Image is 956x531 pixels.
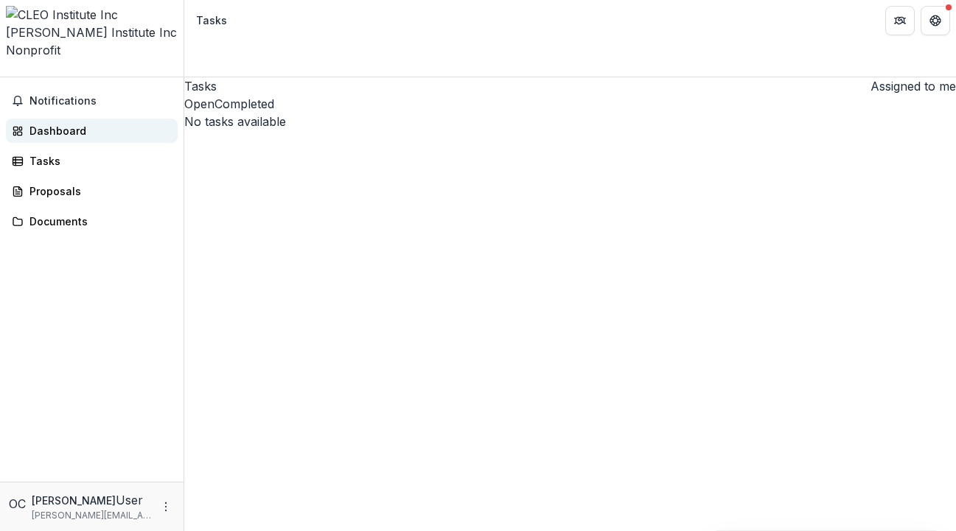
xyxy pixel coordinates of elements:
button: Assigned to me [865,77,956,95]
a: Proposals [6,179,178,203]
div: Proposals [29,183,166,199]
button: Completed [214,95,274,113]
div: Tasks [29,153,166,169]
img: CLEO Institute Inc [6,6,178,24]
button: Get Help [921,6,950,35]
button: Open [184,95,214,113]
div: Dashboard [29,123,166,138]
h2: Tasks [184,77,217,95]
p: [PERSON_NAME][EMAIL_ADDRESS][DOMAIN_NAME] [32,509,151,522]
nav: breadcrumb [190,10,233,31]
a: Documents [6,209,178,233]
a: Dashboard [6,119,178,143]
button: Partners [885,6,915,35]
p: [PERSON_NAME] [32,493,116,508]
p: No tasks available [184,113,956,130]
div: Tasks [196,13,227,28]
span: Notifications [29,95,172,108]
span: Nonprofit [6,43,60,57]
button: More [157,498,175,516]
p: User [116,491,143,509]
div: Documents [29,214,166,229]
button: Notifications [6,89,178,113]
a: Tasks [6,149,178,173]
div: Olivia Collins [9,495,26,513]
div: [PERSON_NAME] Institute Inc [6,24,178,41]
